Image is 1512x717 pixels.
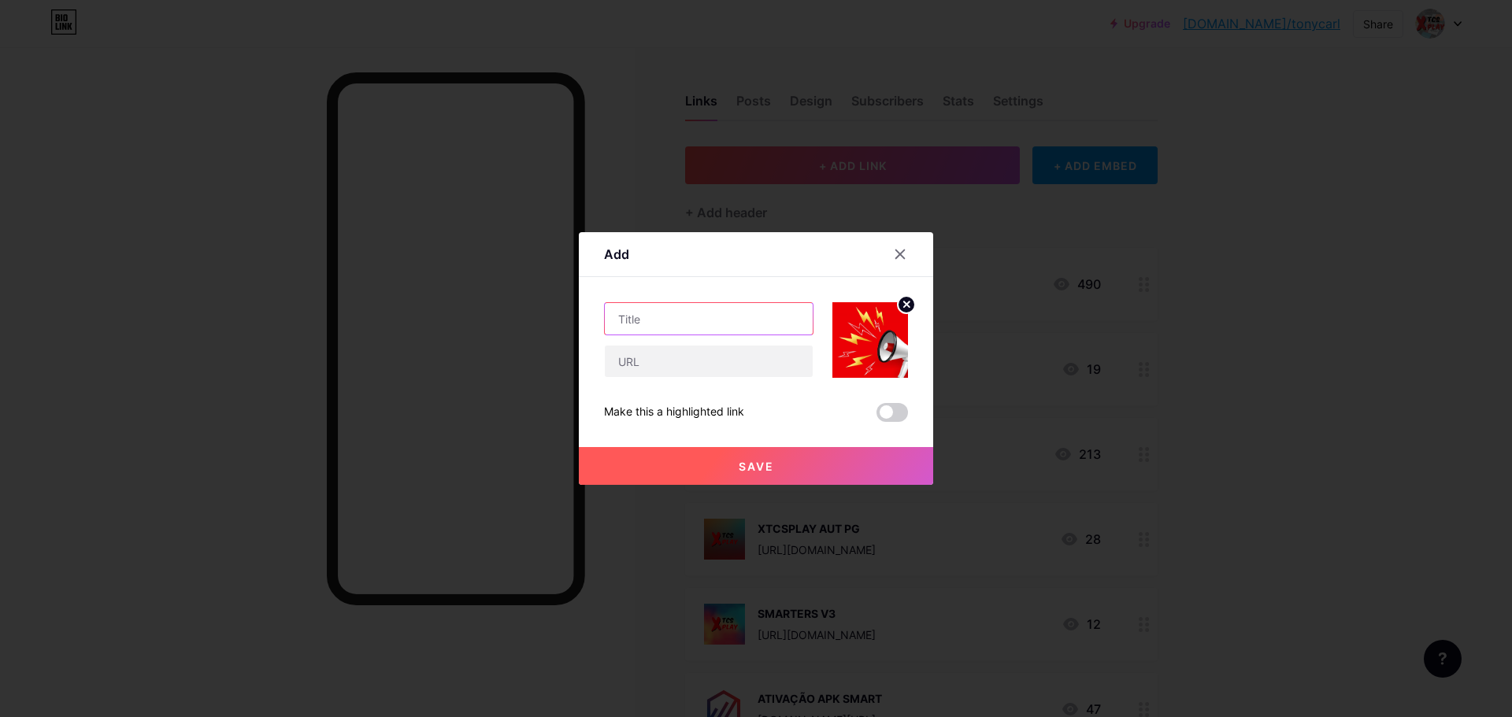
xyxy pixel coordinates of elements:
span: Save [739,460,774,473]
input: URL [605,346,813,377]
div: Make this a highlighted link [604,403,744,422]
input: Title [605,303,813,334]
button: Save [579,447,933,485]
div: Add [604,245,629,264]
img: link_thumbnail [832,302,908,378]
